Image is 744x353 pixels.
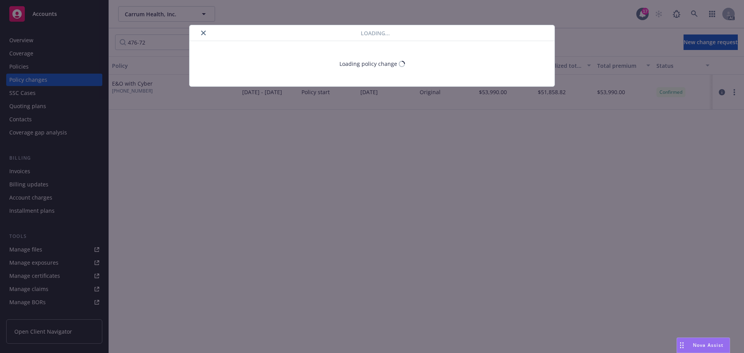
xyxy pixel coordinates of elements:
span: Loading... [361,29,390,37]
div: Drag to move [677,338,687,353]
div: Loading policy change [339,60,397,68]
span: Nova Assist [693,342,723,348]
button: close [199,28,208,38]
button: Nova Assist [677,338,730,353]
